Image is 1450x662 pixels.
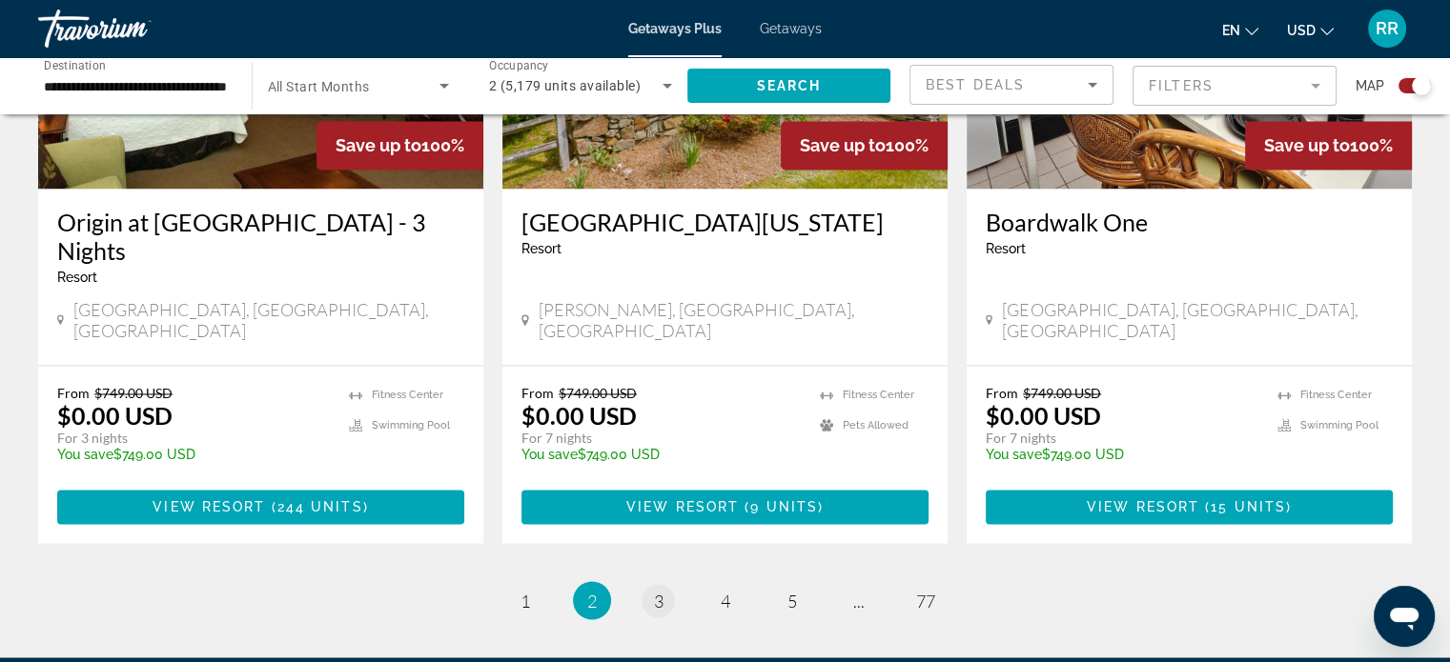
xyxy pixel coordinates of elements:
[626,499,739,514] span: View Resort
[521,590,530,611] span: 1
[521,430,801,447] p: For 7 nights
[277,499,363,514] span: 244 units
[926,77,1025,92] span: Best Deals
[587,590,597,611] span: 2
[654,590,664,611] span: 3
[843,419,909,431] span: Pets Allowed
[1287,23,1316,38] span: USD
[986,430,1258,447] p: For 7 nights
[781,121,948,170] div: 100%
[265,499,368,514] span: ( )
[986,490,1393,524] button: View Resort(15 units)
[1133,65,1337,107] button: Filter
[57,270,97,285] span: Resort
[57,430,330,447] p: For 3 nights
[489,78,641,93] span: 2 (5,179 units available)
[986,208,1393,236] a: Boardwalk One
[1211,499,1286,514] span: 15 units
[521,208,929,236] a: [GEOGRAPHIC_DATA][US_STATE]
[1356,72,1384,99] span: Map
[73,299,464,341] span: [GEOGRAPHIC_DATA], [GEOGRAPHIC_DATA], [GEOGRAPHIC_DATA]
[1002,299,1393,341] span: [GEOGRAPHIC_DATA], [GEOGRAPHIC_DATA], [GEOGRAPHIC_DATA]
[521,401,637,430] p: $0.00 USD
[268,79,370,94] span: All Start Months
[317,121,483,170] div: 100%
[57,490,464,524] button: View Resort(244 units)
[44,58,106,71] span: Destination
[1222,23,1240,38] span: en
[372,419,450,431] span: Swimming Pool
[1287,16,1334,44] button: Change currency
[1300,389,1372,401] span: Fitness Center
[1264,135,1350,155] span: Save up to
[1222,16,1258,44] button: Change language
[800,135,886,155] span: Save up to
[38,581,1412,619] nav: Pagination
[687,69,891,103] button: Search
[336,135,421,155] span: Save up to
[559,385,637,401] span: $749.00 USD
[1374,586,1435,647] iframe: Button to launch messaging window
[153,499,265,514] span: View Resort
[750,499,818,514] span: 9 units
[926,73,1097,96] mat-select: Sort by
[539,299,929,341] span: [PERSON_NAME], [GEOGRAPHIC_DATA], [GEOGRAPHIC_DATA]
[94,385,173,401] span: $749.00 USD
[1023,385,1101,401] span: $749.00 USD
[1245,121,1412,170] div: 100%
[986,385,1018,401] span: From
[721,590,730,611] span: 4
[521,385,554,401] span: From
[57,401,173,430] p: $0.00 USD
[521,447,578,462] span: You save
[38,4,229,53] a: Travorium
[787,590,797,611] span: 5
[843,389,914,401] span: Fitness Center
[916,590,935,611] span: 77
[521,241,562,256] span: Resort
[1300,419,1379,431] span: Swimming Pool
[853,590,865,611] span: ...
[1376,19,1399,38] span: RR
[372,389,443,401] span: Fitness Center
[986,447,1258,462] p: $749.00 USD
[57,447,113,462] span: You save
[57,208,464,265] a: Origin at [GEOGRAPHIC_DATA] - 3 Nights
[1362,9,1412,49] button: User Menu
[521,447,801,462] p: $749.00 USD
[1199,499,1292,514] span: ( )
[986,401,1101,430] p: $0.00 USD
[986,447,1042,462] span: You save
[1087,499,1199,514] span: View Resort
[986,241,1026,256] span: Resort
[760,21,822,36] a: Getaways
[756,78,821,93] span: Search
[521,490,929,524] button: View Resort(9 units)
[57,447,330,462] p: $749.00 USD
[628,21,722,36] a: Getaways Plus
[57,385,90,401] span: From
[739,499,824,514] span: ( )
[489,59,549,72] span: Occupancy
